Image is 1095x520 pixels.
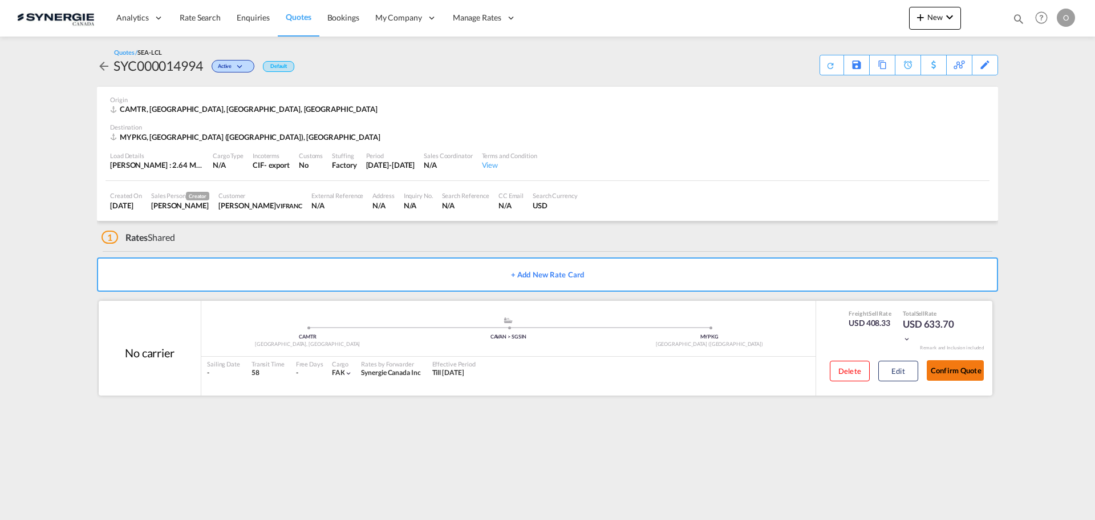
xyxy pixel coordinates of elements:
[286,12,311,22] span: Quotes
[911,345,992,351] div: Remark and Inclusion included
[869,310,878,317] span: Sell
[432,368,464,377] span: Till [DATE]
[372,191,394,200] div: Address
[361,368,420,377] span: Synergie Canada Inc
[296,360,323,368] div: Free Days
[237,13,270,22] span: Enquiries
[372,200,394,211] div: N/A
[114,48,162,57] div: Quotes /SEA-LCL
[914,13,956,22] span: New
[424,160,472,170] div: N/A
[110,200,142,211] div: 24 Sep 2025
[213,151,244,160] div: Cargo Type
[296,368,298,378] div: -
[263,61,294,72] div: Default
[125,345,175,361] div: No carrier
[253,160,264,170] div: CIF
[151,200,209,211] div: Pablo Gomez Saldarriaga
[609,333,810,341] div: MYPKG
[914,10,927,24] md-icon: icon-plus 400-fg
[110,191,142,200] div: Created On
[498,200,524,211] div: N/A
[432,368,464,378] div: Till 23 Oct 2025
[110,132,383,142] div: MYPKG, Port Klang (Pelabuhan Klang), Americas
[327,13,359,22] span: Bookings
[332,360,353,368] div: Cargo
[276,202,302,209] span: VIFRANC
[482,160,537,170] div: View
[1057,9,1075,27] div: O
[218,191,302,200] div: Customer
[207,368,240,378] div: -
[375,12,422,23] span: My Company
[903,309,960,317] div: Total Rate
[903,335,911,343] md-icon: icon-chevron-down
[120,104,378,114] span: CAMTR, [GEOGRAPHIC_DATA], [GEOGRAPHIC_DATA], [GEOGRAPHIC_DATA]
[501,317,515,323] md-icon: assets/icons/custom/ship-fill.svg
[424,151,472,160] div: Sales Coordinator
[110,160,204,170] div: [PERSON_NAME] : 2.64 MT | Volumetric Wt : 3.89 CBM | Chargeable Wt : 3.89 W/M
[332,160,356,170] div: Factory Stuffing
[1032,8,1051,27] span: Help
[203,57,257,75] div: Change Status Here
[113,57,203,75] div: SYC000014994
[234,64,248,70] md-icon: icon-chevron-down
[533,200,578,211] div: USD
[361,368,420,378] div: Synergie Canada Inc
[186,192,209,200] span: Creator
[253,151,290,160] div: Incoterms
[1012,13,1025,25] md-icon: icon-magnify
[332,151,356,160] div: Stuffing
[180,13,221,22] span: Rate Search
[332,368,345,377] span: FAK
[299,160,323,170] div: No
[533,191,578,200] div: Search Currency
[252,360,285,368] div: Transit Time
[826,61,835,70] md-icon: icon-refresh
[299,151,323,160] div: Customs
[927,360,984,381] button: Confirm Quote
[151,191,209,200] div: Sales Person
[97,59,111,73] md-icon: icon-arrow-left
[849,317,891,329] div: USD 408.33
[17,5,94,31] img: 1f56c880d42311ef80fc7dca854c8e59.png
[826,55,838,70] div: Quote PDF is not available at this time
[252,368,285,378] div: 58
[408,333,609,341] div: CAVAN > SGSIN
[844,55,869,75] div: Save As Template
[903,317,960,345] div: USD 633.70
[97,57,113,75] div: icon-arrow-left
[1012,13,1025,30] div: icon-magnify
[432,360,476,368] div: Effective Period
[218,200,302,211] div: Marie-Josee Lemire
[110,151,204,160] div: Load Details
[1032,8,1057,29] div: Help
[361,360,420,368] div: Rates by Forwarder
[102,231,175,244] div: Shared
[110,104,380,114] div: CAMTR, Montreal, QC, Americas
[404,200,433,211] div: N/A
[344,369,352,377] md-icon: icon-chevron-down
[482,151,537,160] div: Terms and Condition
[102,231,118,244] span: 1
[212,60,254,72] div: Change Status Here
[207,341,408,348] div: [GEOGRAPHIC_DATA], [GEOGRAPHIC_DATA]
[110,123,985,131] div: Destination
[442,191,489,200] div: Search Reference
[311,200,363,211] div: N/A
[849,309,891,317] div: Freight Rate
[97,257,998,292] button: + Add New Rate Card
[218,63,234,74] span: Active
[609,341,810,348] div: [GEOGRAPHIC_DATA] ([GEOGRAPHIC_DATA])
[137,49,161,56] span: SEA-LCL
[207,333,408,341] div: CAMTR
[110,95,985,104] div: Origin
[909,7,961,30] button: icon-plus 400-fgNewicon-chevron-down
[264,160,290,170] div: - export
[116,12,149,23] span: Analytics
[498,191,524,200] div: CC Email
[442,200,489,211] div: N/A
[213,160,244,170] div: N/A
[366,151,415,160] div: Period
